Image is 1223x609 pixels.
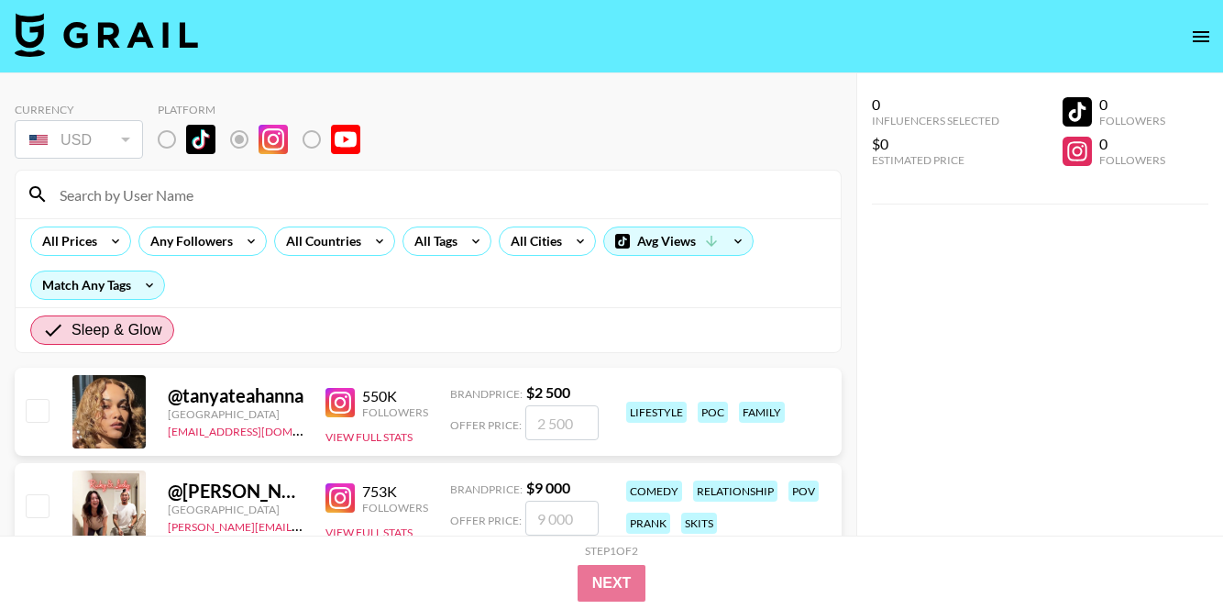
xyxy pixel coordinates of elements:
[1183,18,1219,55] button: open drawer
[450,514,522,527] span: Offer Price:
[450,387,523,401] span: Brand Price:
[450,482,523,496] span: Brand Price:
[362,501,428,515] div: Followers
[450,418,522,432] span: Offer Price:
[872,114,999,127] div: Influencers Selected
[585,544,638,558] div: Step 1 of 2
[525,405,599,440] input: 2 500
[626,402,687,423] div: lifestyle
[168,421,352,438] a: [EMAIL_ADDRESS][DOMAIN_NAME]
[872,95,999,114] div: 0
[403,227,461,255] div: All Tags
[681,513,717,534] div: skits
[275,227,365,255] div: All Countries
[49,180,830,209] input: Search by User Name
[15,103,143,116] div: Currency
[872,153,999,167] div: Estimated Price
[604,227,753,255] div: Avg Views
[698,402,728,423] div: poc
[325,526,413,539] button: View Full Stats
[626,513,670,534] div: prank
[1131,517,1201,587] iframe: Drift Widget Chat Controller
[72,319,162,341] span: Sleep & Glow
[158,103,375,116] div: Platform
[168,516,439,534] a: [PERSON_NAME][EMAIL_ADDRESS][DOMAIN_NAME]
[325,430,413,444] button: View Full Stats
[168,384,303,407] div: @ tanyateahanna
[1099,95,1165,114] div: 0
[500,227,566,255] div: All Cities
[526,383,570,401] strong: $ 2 500
[362,387,428,405] div: 550K
[526,479,570,496] strong: $ 9 000
[872,135,999,153] div: $0
[15,13,198,57] img: Grail Talent
[362,405,428,419] div: Followers
[1099,114,1165,127] div: Followers
[18,124,139,156] div: USD
[1099,153,1165,167] div: Followers
[259,125,288,154] img: Instagram
[158,120,375,159] div: List locked to Instagram.
[788,481,819,502] div: pov
[578,565,646,602] button: Next
[15,116,143,162] div: Currency is locked to USD
[31,227,101,255] div: All Prices
[139,227,237,255] div: Any Followers
[168,480,303,503] div: @ [PERSON_NAME].Yacquelin
[626,481,682,502] div: comedy
[331,125,360,154] img: YouTube
[325,388,355,417] img: Instagram
[325,483,355,513] img: Instagram
[362,482,428,501] div: 753K
[1099,135,1165,153] div: 0
[168,407,303,421] div: [GEOGRAPHIC_DATA]
[186,125,215,154] img: TikTok
[168,503,303,516] div: [GEOGRAPHIC_DATA]
[525,501,599,536] input: 9 000
[739,402,785,423] div: family
[31,271,164,299] div: Match Any Tags
[693,481,777,502] div: relationship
